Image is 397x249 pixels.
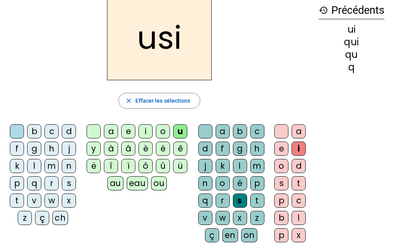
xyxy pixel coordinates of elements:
[27,176,41,190] div: q
[44,142,59,156] div: h
[274,228,288,242] div: p
[319,63,384,72] div: q
[216,176,230,190] div: o
[292,176,306,190] div: t
[138,124,153,138] div: i
[104,142,118,156] div: à
[216,159,230,173] div: k
[250,176,264,190] div: p
[10,176,24,190] div: p
[216,142,230,156] div: f
[127,176,148,190] div: eau
[319,6,328,15] mat-icon: history
[198,176,212,190] div: n
[205,228,219,242] div: ç
[173,142,187,156] div: ê
[62,159,76,173] div: n
[27,159,41,173] div: l
[198,194,212,208] div: q
[156,142,170,156] div: é
[138,159,153,173] div: ô
[27,142,41,156] div: g
[198,211,212,225] div: v
[292,159,306,173] div: d
[27,194,41,208] div: v
[62,194,76,208] div: x
[62,124,76,138] div: d
[87,159,101,173] div: ë
[138,142,153,156] div: è
[216,124,230,138] div: a
[151,176,167,190] div: ou
[319,37,384,47] div: qui
[173,124,187,138] div: u
[44,176,59,190] div: r
[292,142,306,156] div: i
[121,142,135,156] div: â
[10,159,24,173] div: k
[173,159,187,173] div: ü
[118,93,200,109] button: Effacer les sélections
[18,211,32,225] div: z
[274,142,288,156] div: e
[233,211,247,225] div: x
[274,211,288,225] div: b
[44,159,59,173] div: m
[250,124,264,138] div: c
[319,2,384,19] h3: Précédents
[250,159,264,173] div: m
[121,124,135,138] div: e
[274,159,288,173] div: o
[104,159,118,173] div: î
[44,124,59,138] div: c
[233,142,247,156] div: g
[292,228,306,242] div: x
[250,194,264,208] div: t
[27,124,41,138] div: b
[10,194,24,208] div: t
[216,194,230,208] div: r
[121,159,135,173] div: ï
[216,211,230,225] div: w
[222,228,238,242] div: en
[292,211,306,225] div: l
[250,142,264,156] div: h
[107,176,124,190] div: au
[87,142,101,156] div: y
[292,194,306,208] div: c
[233,124,247,138] div: b
[35,211,49,225] div: ç
[125,97,132,104] mat-icon: close
[274,194,288,208] div: p
[10,142,24,156] div: f
[62,142,76,156] div: j
[233,176,247,190] div: é
[233,159,247,173] div: l
[319,50,384,59] div: qu
[241,228,257,242] div: on
[250,211,264,225] div: z
[62,176,76,190] div: s
[44,194,59,208] div: w
[198,142,212,156] div: d
[198,159,212,173] div: j
[274,176,288,190] div: s
[135,96,190,105] span: Effacer les sélections
[156,159,170,173] div: û
[233,194,247,208] div: s
[52,211,68,225] div: ch
[156,124,170,138] div: o
[104,124,118,138] div: a
[319,25,384,34] div: ui
[292,124,306,138] div: a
